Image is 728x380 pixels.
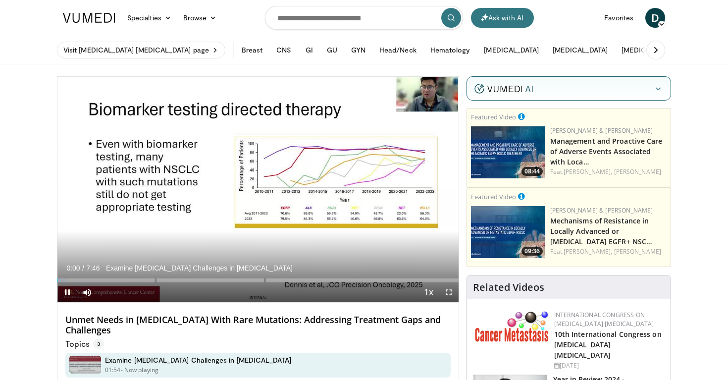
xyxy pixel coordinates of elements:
button: Fullscreen [439,282,459,302]
span: 3 [93,339,104,349]
button: Hematology [424,40,476,60]
button: Ask with AI [471,8,534,28]
div: Feat. [550,247,667,256]
img: VuMedi Logo [63,13,115,23]
span: 0:00 [66,264,80,272]
a: Browse [177,8,223,28]
div: Progress Bar [57,278,459,282]
video-js: Video Player [57,77,459,303]
img: 6ff8bc22-9509-4454-a4f8-ac79dd3b8976.png.150x105_q85_autocrop_double_scale_upscale_version-0.2.png [475,311,549,342]
a: [PERSON_NAME] [614,167,661,176]
button: [MEDICAL_DATA] [547,40,614,60]
button: [MEDICAL_DATA] [478,40,545,60]
p: - Now playing [121,366,159,375]
a: [PERSON_NAME] [614,247,661,256]
span: 7:46 [86,264,100,272]
span: 09:36 [521,247,543,256]
button: CNS [270,40,297,60]
a: 09:36 [471,206,545,258]
a: [PERSON_NAME] & [PERSON_NAME] [550,206,653,215]
a: Management and Proactive Care of Adverse Events Associated with Loca… [550,136,663,166]
span: / [82,264,84,272]
div: [DATE] [554,361,663,370]
a: Visit [MEDICAL_DATA] [MEDICAL_DATA] page [57,42,225,58]
a: [PERSON_NAME] & [PERSON_NAME] [550,126,653,135]
h4: Examine [MEDICAL_DATA] Challenges in [MEDICAL_DATA] [105,356,292,365]
p: 01:54 [105,366,121,375]
input: Search topics, interventions [265,6,463,30]
div: Feat. [550,167,667,176]
button: GI [300,40,319,60]
a: Mechanisms of Resistance in Locally Advanced or [MEDICAL_DATA] EGFR+ NSC… [550,216,653,246]
a: [PERSON_NAME], [564,167,612,176]
small: Featured Video [471,112,516,121]
a: D [645,8,665,28]
button: [MEDICAL_DATA] [616,40,682,60]
p: Topics [65,339,104,349]
a: [PERSON_NAME], [564,247,612,256]
span: 08:44 [521,167,543,176]
a: International Congress on [MEDICAL_DATA] [MEDICAL_DATA] [554,311,654,328]
a: 08:44 [471,126,545,178]
button: Breast [236,40,268,60]
button: Head/Neck [373,40,422,60]
small: Featured Video [471,192,516,201]
span: Examine [MEDICAL_DATA] Challenges in [MEDICAL_DATA] [106,264,293,272]
img: vumedi-ai-logo.v2.svg [474,84,533,94]
button: Mute [77,282,97,302]
img: 84252362-9178-4a34-866d-0e9c845de9ea.jpeg.150x105_q85_crop-smart_upscale.jpg [471,206,545,258]
button: GYN [345,40,371,60]
button: Pause [57,282,77,302]
button: Playback Rate [419,282,439,302]
h4: Unmet Needs in [MEDICAL_DATA] With Rare Mutations: Addressing Treatment Gaps and Challenges [65,315,451,336]
a: Favorites [598,8,639,28]
a: 10th International Congress on [MEDICAL_DATA] [MEDICAL_DATA] [554,329,662,360]
button: GU [321,40,343,60]
h4: Related Videos [473,281,544,293]
a: Specialties [121,8,177,28]
img: da83c334-4152-4ba6-9247-1d012afa50e5.jpeg.150x105_q85_crop-smart_upscale.jpg [471,126,545,178]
